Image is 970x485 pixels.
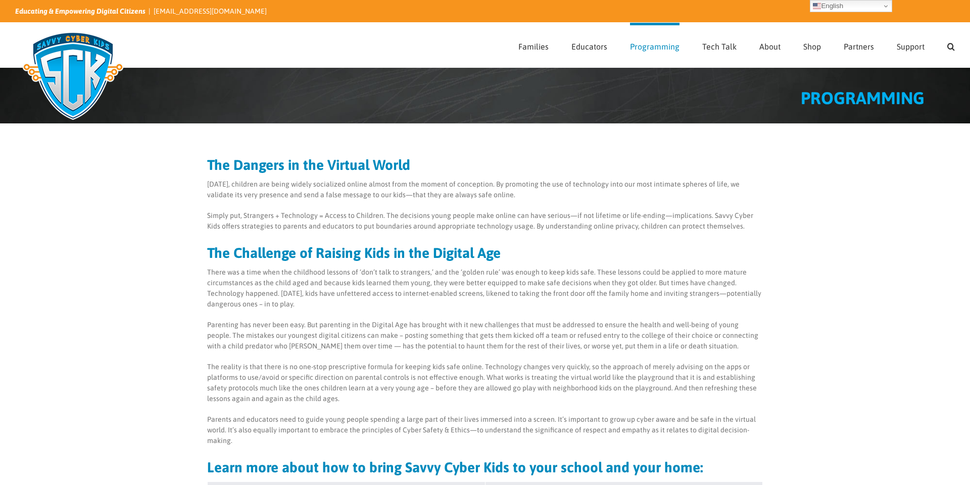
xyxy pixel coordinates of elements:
[803,42,821,51] span: Shop
[702,42,737,51] span: Tech Talk
[207,246,763,260] h2: The Challenge of Raising Kids in the Digital Age
[803,23,821,67] a: Shop
[15,7,145,15] i: Educating & Empowering Digital Citizens
[154,7,267,15] a: [EMAIL_ADDRESS][DOMAIN_NAME]
[207,157,410,173] strong: The Dangers in the Virtual World
[630,23,680,67] a: Programming
[207,210,763,232] p: Simply put, Strangers + Technology = Access to Children. The decisions young people make online c...
[947,23,955,67] a: Search
[702,23,737,67] a: Tech Talk
[844,42,874,51] span: Partners
[207,414,763,446] p: Parents and educators need to guide young people spending a large part of their lives immersed in...
[897,42,925,51] span: Support
[207,179,763,200] p: [DATE], children are being widely socialized online almost from the moment of conception. By prom...
[518,23,549,67] a: Families
[813,2,821,10] img: en
[518,42,549,51] span: Families
[207,362,763,404] p: The reality is that there is no one-stop prescriptive formula for keeping kids safe online. Techn...
[207,267,763,310] p: There was a time when the childhood lessons of ‘don’t talk to strangers,’ and the ‘golden rule’ w...
[801,88,925,108] span: PROGRAMMING
[571,23,607,67] a: Educators
[897,23,925,67] a: Support
[207,320,763,351] p: Parenting has never been easy. But parenting in the Digital Age has brought with it new challenge...
[15,25,131,126] img: Savvy Cyber Kids Logo
[759,23,781,67] a: About
[630,42,680,51] span: Programming
[759,42,781,51] span: About
[207,460,763,474] h2: Learn more about how to bring Savvy Cyber Kids to your school and your home:
[571,42,607,51] span: Educators
[844,23,874,67] a: Partners
[518,23,955,67] nav: Main Menu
